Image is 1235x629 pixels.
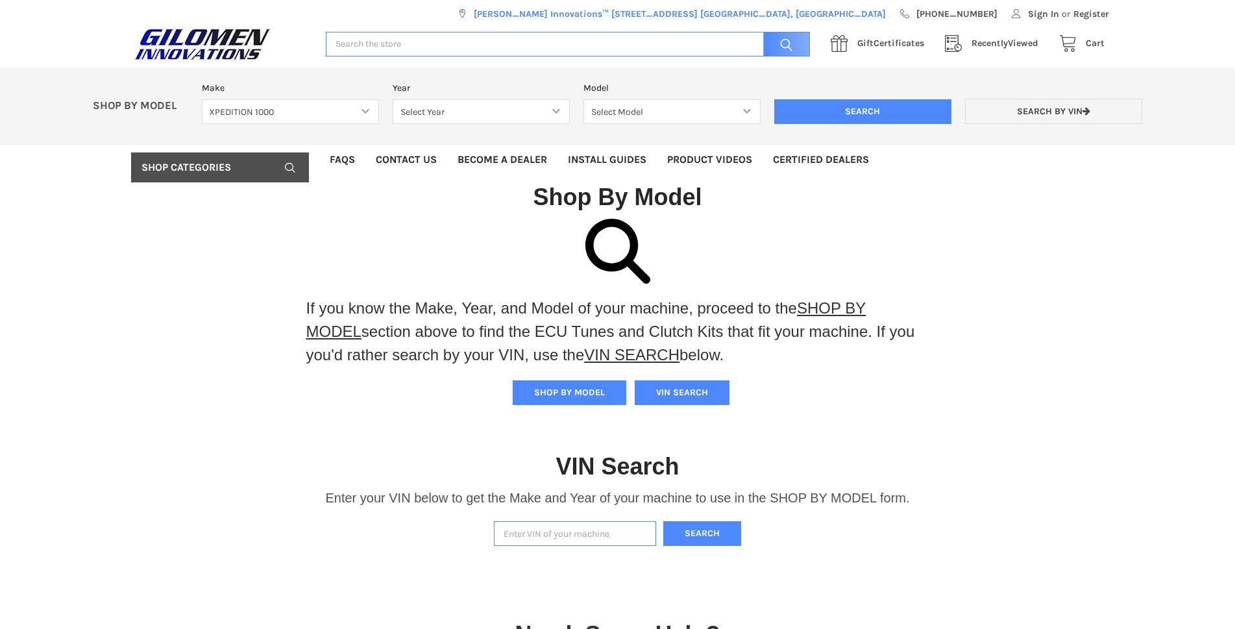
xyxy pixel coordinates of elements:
h1: Shop By Model [131,182,1105,212]
span: Gift [857,38,874,49]
p: SHOP BY MODEL [86,99,195,113]
input: Search [774,99,951,124]
input: Enter VIN of your machine [494,521,656,547]
a: VIN SEARCH [584,346,679,364]
span: [PERSON_NAME] Innovations™ [STREET_ADDRESS] [GEOGRAPHIC_DATA], [GEOGRAPHIC_DATA] [474,7,886,21]
p: Enter your VIN below to get the Make and Year of your machine to use in the SHOP BY MODEL form. [325,488,909,508]
span: Viewed [972,38,1038,49]
a: Product Videos [657,145,763,175]
a: Cart [1052,36,1105,52]
a: Shop Categories [131,153,309,182]
span: Certificates [857,38,924,49]
a: FAQs [319,145,365,175]
a: GiftCertificates [824,36,938,52]
span: [PHONE_NUMBER] [916,7,997,21]
a: GILOMEN INNOVATIONS [131,28,312,60]
input: Search the store [326,32,810,57]
button: Search [663,521,741,547]
input: Search [757,32,810,57]
button: VIN SEARCH [635,380,729,405]
a: Search by VIN [965,99,1142,124]
label: Model [583,81,761,95]
a: Install Guides [557,145,657,175]
a: Certified Dealers [763,145,879,175]
a: Contact Us [365,145,447,175]
label: Year [393,81,570,95]
a: RecentlyViewed [938,36,1052,52]
span: Cart [1086,38,1105,49]
h1: VIN Search [556,452,679,481]
p: If you know the Make, Year, and Model of your machine, proceed to the section above to find the E... [306,297,929,367]
span: Sign In [1028,7,1059,21]
img: GILOMEN INNOVATIONS [131,28,274,60]
a: Become a Dealer [447,145,557,175]
a: SHOP BY MODEL [306,299,866,340]
button: SHOP BY MODEL [513,380,626,405]
span: Recently [972,38,1008,49]
label: Make [202,81,379,95]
